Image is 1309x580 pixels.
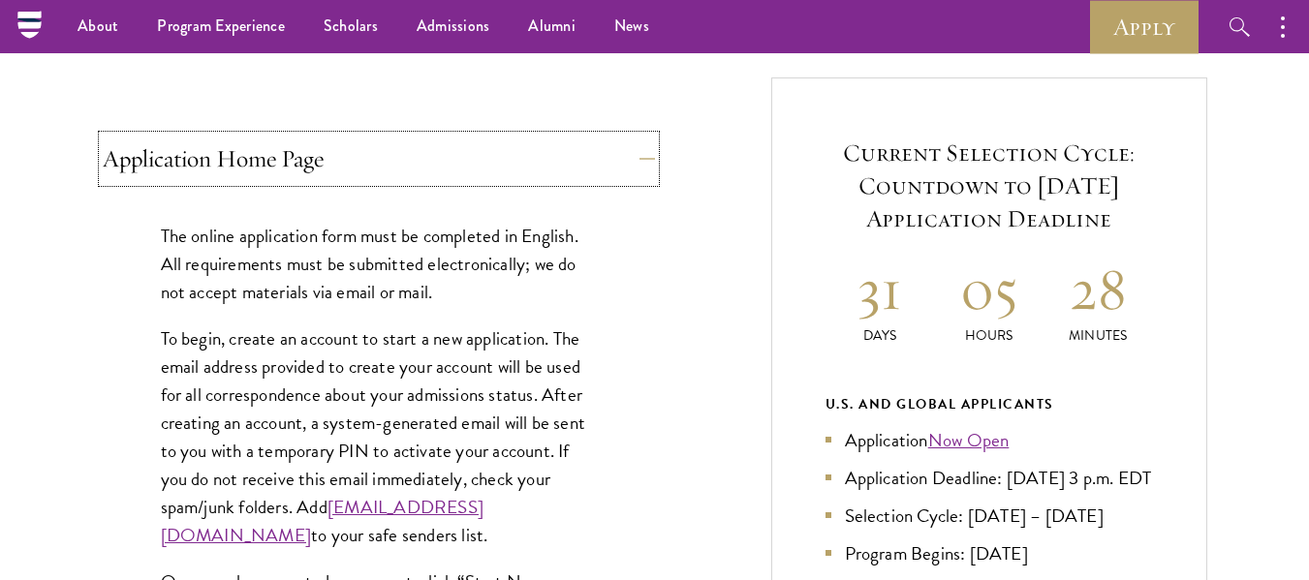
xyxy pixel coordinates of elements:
h2: 31 [826,253,935,325]
h2: 28 [1044,253,1153,325]
p: Days [826,325,935,346]
p: Hours [934,325,1044,346]
a: [EMAIL_ADDRESS][DOMAIN_NAME] [161,493,483,549]
div: U.S. and Global Applicants [826,392,1153,416]
li: Application Deadline: [DATE] 3 p.m. EDT [826,464,1153,492]
li: Program Begins: [DATE] [826,539,1153,567]
a: Now Open [928,426,1010,454]
p: Minutes [1044,325,1153,346]
h2: 05 [934,253,1044,325]
li: Application [826,426,1153,454]
p: To begin, create an account to start a new application. The email address provided to create your... [161,324,597,550]
p: The online application form must be completed in English. All requirements must be submitted elec... [161,222,597,306]
h5: Current Selection Cycle: Countdown to [DATE] Application Deadline [826,137,1153,235]
button: Application Home Page [103,136,655,182]
li: Selection Cycle: [DATE] – [DATE] [826,502,1153,530]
